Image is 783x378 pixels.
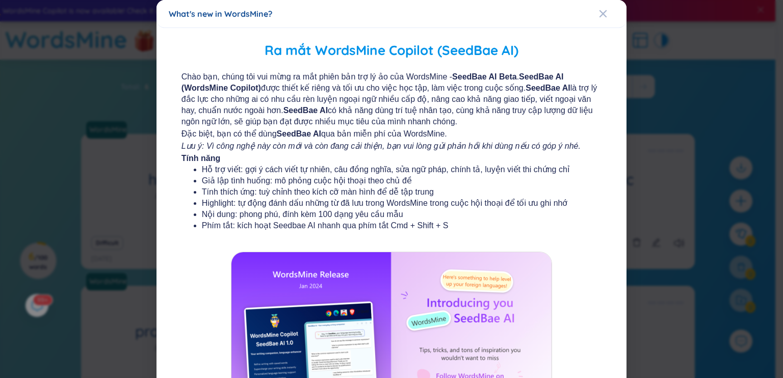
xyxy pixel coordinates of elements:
[526,84,570,92] b: SeedBae AI
[181,128,602,140] span: Đặc biệt, bạn có thể dùng qua bản miễn phí của WordsMine.
[283,106,328,115] b: SeedBae AI
[202,175,581,186] li: Giả lập tình huống: mô phỏng cuộc hội thoại theo chủ đề
[452,72,517,81] b: SeedBae AI Beta
[202,186,581,198] li: Tính thích ứng: tuỳ chỉnh theo kích cỡ màn hình để dễ tập trung
[202,220,581,231] li: Phím tắt: kích hoạt Seedbae AI nhanh qua phím tắt Cmd + Shift + S
[202,164,581,175] li: Hỗ trợ viết: gợi ý cách viết tự nhiên, câu đồng nghĩa, sửa ngữ pháp, chính tả, luyện viết thi chứ...
[202,198,581,209] li: Highlight: tự động đánh dấu những từ đã lưu trong WordsMine trong cuộc hội thoại để tối ưu ghi nhớ
[181,154,220,163] b: Tính năng
[277,129,321,138] b: SeedBae AI
[202,209,581,220] li: Nội dung: phong phú, đính kèm 100 dạng yêu cầu mẫu
[181,142,581,150] i: Lưu ý: Vì công nghệ này còn mới và còn đang cải thiện, bạn vui lòng gửi phản hồi khi dùng nếu có ...
[181,71,602,127] span: Chào bạn, chúng tôi vui mừng ra mắt phiên bản trợ lý ảo của WordsMine - . được thiết kế riêng và ...
[171,40,612,61] h2: Ra mắt WordsMine Copilot (SeedBae AI)
[181,72,564,92] b: SeedBae AI (WordsMine Copilot)
[169,8,614,19] div: What's new in WordsMine?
